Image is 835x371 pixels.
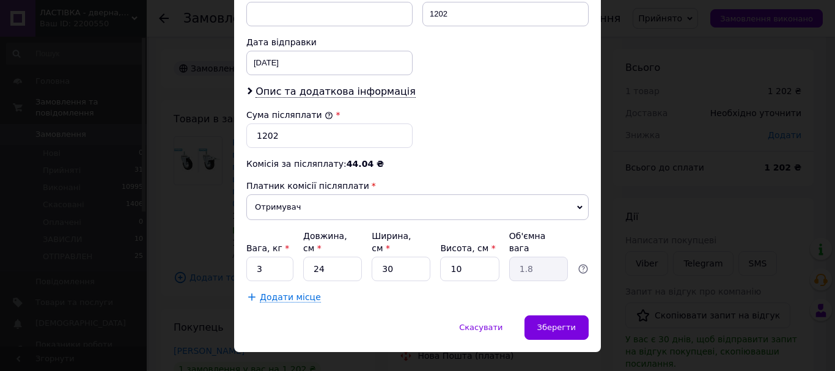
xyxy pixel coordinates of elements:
[256,86,416,98] span: Опис та додаткова інформація
[246,194,589,220] span: Отримувач
[246,181,369,191] span: Платник комісії післяплати
[246,243,289,253] label: Вага, кг
[246,110,333,120] label: Сума післяплати
[260,292,321,303] span: Додати місце
[537,323,576,332] span: Зберегти
[246,36,413,48] div: Дата відправки
[246,158,589,170] div: Комісія за післяплату:
[347,159,384,169] span: 44.04 ₴
[372,231,411,253] label: Ширина, см
[459,323,502,332] span: Скасувати
[440,243,495,253] label: Висота, см
[303,231,347,253] label: Довжина, см
[509,230,568,254] div: Об'ємна вага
